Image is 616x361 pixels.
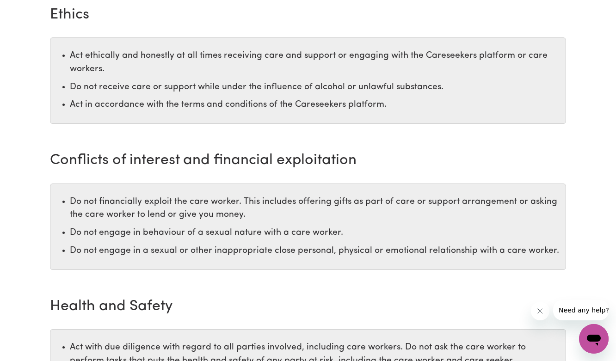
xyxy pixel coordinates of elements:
li: Do not engage in a sexual or other inappropriate close personal, physical or emotional relationsh... [70,245,561,258]
h2: Health and Safety [50,298,566,315]
iframe: Message from company [553,300,609,320]
span: Need any help? [6,6,56,14]
li: Act in accordance with the terms and conditions of the Careseekers platform. [70,98,561,112]
li: Do not engage in behaviour of a sexual nature with a care worker. [70,226,561,240]
iframe: Button to launch messaging window [579,324,609,354]
iframe: Close message [531,302,549,320]
li: Do not receive care or support while under the influence of alcohol or unlawful substances. [70,81,561,94]
li: Act ethically and honestly at all times receiving care and support or engaging with the Careseeke... [70,49,561,76]
li: Do not financially exploit the care worker. This includes offering gifts as part of care or suppo... [70,196,561,222]
h2: Conflicts of interest and financial exploitation [50,152,566,169]
h2: Ethics [50,6,566,24]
